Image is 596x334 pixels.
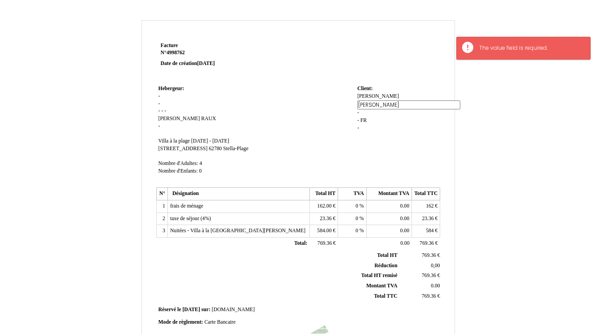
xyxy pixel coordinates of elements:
span: - [357,117,359,123]
span: Mode de règlement: [159,319,203,325]
span: [DATE] [197,61,214,66]
th: Montant TVA [366,188,412,200]
span: 769.36 [422,252,436,258]
td: % [338,200,366,213]
td: € [399,291,442,301]
span: Villa à la plage [159,138,190,144]
td: 1 [156,200,167,213]
td: € [309,225,338,238]
span: Carte Bancaire [204,319,236,325]
span: 0,00 [431,263,440,269]
span: - [164,108,166,114]
span: 0.00 [400,216,409,221]
span: 769.36 [422,273,436,278]
td: € [412,213,440,225]
th: N° [156,188,167,200]
span: 0.00 [400,240,409,246]
span: 162.00 [317,203,331,209]
span: 4 [199,160,202,166]
td: 2 [156,213,167,225]
span: Total HT [377,252,397,258]
span: 769.36 [317,240,332,246]
span: Total HT remisé [361,273,397,278]
span: Réduction [374,263,397,269]
th: TVA [338,188,366,200]
span: 0 [356,216,358,221]
th: Total TTC [412,188,440,200]
span: 0 [356,203,358,209]
span: 0.00 [400,228,409,234]
span: sur: [202,307,210,312]
span: - [159,101,160,107]
span: - [357,110,359,116]
span: frais de ménage [170,203,203,209]
td: € [399,271,442,281]
span: Nombre d'Adultes: [159,160,198,166]
th: Désignation [167,188,309,200]
span: 23.36 [422,216,433,221]
span: 0 [356,228,358,234]
span: - [159,108,160,114]
td: € [309,238,338,250]
span: 4998762 [167,50,185,56]
td: % [338,213,366,225]
td: 3 [156,225,167,238]
span: Hebergeur: [159,86,184,91]
span: Montant TVA [366,283,397,289]
span: - [357,125,359,131]
span: 0.00 [400,203,409,209]
span: 23.36 [320,216,331,221]
span: 62780 [209,146,222,152]
span: [DATE] [182,307,200,312]
span: RAUX [201,116,216,121]
span: - [159,123,160,129]
span: taxe de séjour (4%) [170,216,211,221]
span: [DOMAIN_NAME] [212,307,255,312]
strong: N° [161,49,268,56]
span: Facture [161,43,178,48]
td: € [309,213,338,225]
span: - [161,108,163,114]
span: Client: [357,86,373,91]
strong: Date de création [161,61,215,66]
span: 769.36 [422,293,436,299]
span: Réservé le [159,307,181,312]
span: 769.36 [420,240,434,246]
span: 162 [426,203,434,209]
span: 0 [199,168,202,174]
span: [STREET_ADDRESS] [159,146,208,152]
span: 0.00 [431,283,440,289]
th: Total HT [309,188,338,200]
span: [DATE] - [DATE] [191,138,229,144]
span: [PERSON_NAME] [357,93,399,99]
td: € [412,200,440,213]
td: € [412,238,440,250]
span: - [159,93,160,99]
div: The value field is required. [479,44,581,52]
span: Total: [294,240,307,246]
span: [PERSON_NAME] [159,116,200,121]
span: Stella-Plage [223,146,248,152]
td: € [309,200,338,213]
td: % [338,225,366,238]
span: FR [360,117,367,123]
span: Total TTC [374,293,397,299]
span: 584 [426,228,434,234]
span: 584.00 [317,228,331,234]
span: Nombre d'Enfants: [159,168,198,174]
span: Nuitées - Villa à la [GEOGRAPHIC_DATA][PERSON_NAME] [170,228,305,234]
td: € [399,251,442,260]
td: € [412,225,440,238]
